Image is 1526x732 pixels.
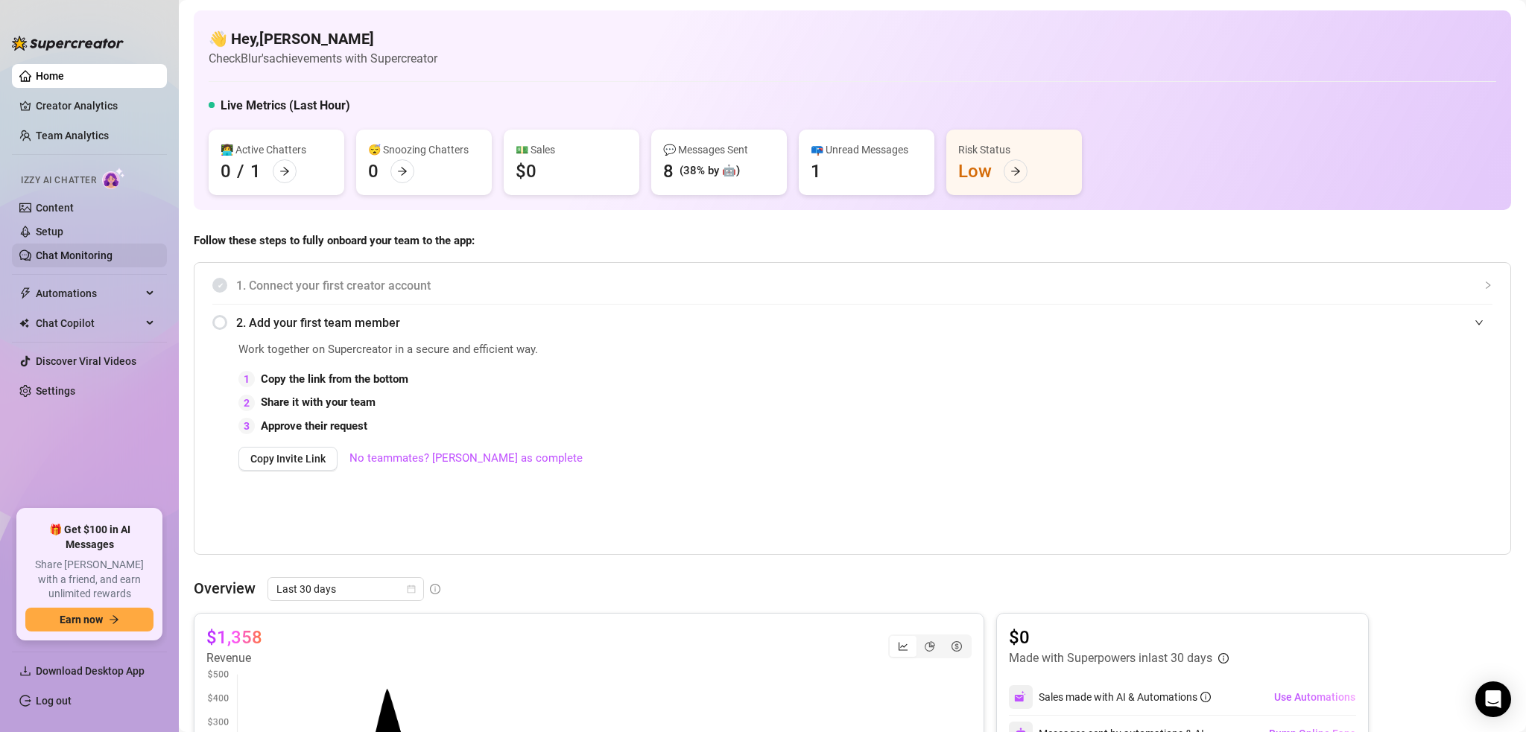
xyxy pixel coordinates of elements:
[516,141,627,158] div: 💵 Sales
[36,94,155,118] a: Creator Analytics
[36,695,72,707] a: Log out
[212,267,1492,304] div: 1. Connect your first creator account
[958,141,1070,158] div: Risk Status
[898,641,908,652] span: line-chart
[221,141,332,158] div: 👩‍💻 Active Chatters
[25,558,153,602] span: Share [PERSON_NAME] with a friend, and earn unlimited rewards
[250,453,326,465] span: Copy Invite Link
[952,641,962,652] span: dollar-circle
[1194,341,1492,532] iframe: Adding Team Members
[238,447,338,471] button: Copy Invite Link
[206,626,262,649] article: $1,358
[349,450,583,468] a: No teammates? [PERSON_NAME] as complete
[888,634,972,658] div: segmented control
[36,355,136,367] a: Discover Viral Videos
[25,523,153,552] span: 🎁 Get $100 in AI Messages
[60,614,103,626] span: Earn now
[663,141,775,158] div: 💬 Messages Sent
[1274,691,1355,703] span: Use Automations
[1218,653,1229,663] span: info-circle
[261,395,376,409] strong: Share it with your team
[1200,692,1211,702] span: info-circle
[209,49,437,68] article: Check Blur's achievements with Supercreator
[1009,649,1212,667] article: Made with Superpowers in last 30 days
[19,318,29,328] img: Chat Copilot
[236,276,1492,295] span: 1. Connect your first creator account
[109,614,119,625] span: arrow-right
[368,159,379,183] div: 0
[194,234,475,247] strong: Follow these steps to fully onboard your team to the app:
[663,159,674,183] div: 8
[1273,685,1356,709] button: Use Automations
[250,159,261,183] div: 1
[1484,281,1492,290] span: collapsed
[209,28,437,49] h4: 👋 Hey, [PERSON_NAME]
[279,166,290,176] span: arrow-right
[1014,690,1028,704] img: svg%3e
[236,314,1492,332] span: 2. Add your first team member
[36,385,75,397] a: Settings
[12,36,124,51] img: logo-BBDzfeDw.svg
[36,226,63,238] a: Setup
[36,249,113,261] a: Chat Monitoring
[1039,689,1211,705] div: Sales made with AI & Automations
[680,162,740,180] div: (38% by 🤖)
[261,372,408,386] strong: Copy the link from the bottom
[811,159,821,183] div: 1
[1010,166,1021,176] span: arrow-right
[102,168,125,189] img: AI Chatter
[36,202,74,214] a: Content
[516,159,536,183] div: $0
[25,608,153,631] button: Earn nowarrow-right
[276,578,415,600] span: Last 30 days
[397,166,408,176] span: arrow-right
[36,281,142,305] span: Automations
[430,584,440,594] span: info-circle
[36,130,109,141] a: Team Analytics
[238,371,255,387] div: 1
[19,665,31,677] span: download
[36,665,145,677] span: Download Desktop App
[221,159,231,183] div: 0
[811,141,922,158] div: 📪 Unread Messages
[194,577,256,599] article: Overview
[19,287,31,299] span: thunderbolt
[36,311,142,335] span: Chat Copilot
[925,641,935,652] span: pie-chart
[1475,681,1511,717] div: Open Intercom Messenger
[368,141,480,158] div: 😴 Snoozing Chatters
[238,395,255,411] div: 2
[238,418,255,434] div: 3
[1475,318,1484,327] span: expanded
[206,649,262,667] article: Revenue
[21,174,96,188] span: Izzy AI Chatter
[238,341,1157,359] span: Work together on Supercreator in a secure and efficient way.
[261,419,367,433] strong: Approve their request
[1009,626,1229,649] article: $0
[221,97,350,115] h5: Live Metrics (Last Hour)
[36,70,64,82] a: Home
[407,585,416,593] span: calendar
[212,305,1492,341] div: 2. Add your first team member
